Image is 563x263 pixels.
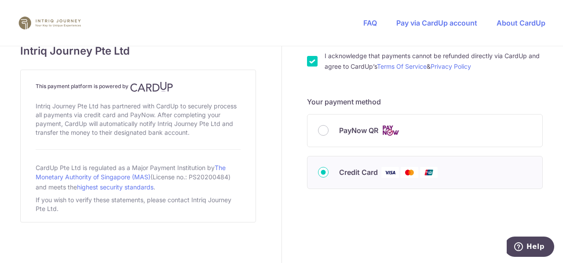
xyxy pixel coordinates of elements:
[339,125,378,136] span: PayNow QR
[325,51,543,72] label: I acknowledge that payments cannot be refunded directly via CardUp and agree to CardUp’s &
[36,100,241,139] div: Intriq Journey Pte Ltd has partnered with CardUp to securely process all payments via credit card...
[77,183,154,191] a: highest security standards
[307,96,543,107] h5: Your payment method
[507,237,554,259] iframe: Opens a widget where you can find more information
[130,81,173,92] img: CardUp
[36,194,241,215] div: If you wish to verify these statements, please contact Intriq Journey Pte Ltd.
[36,160,241,194] div: CardUp Pte Ltd is regulated as a Major Payment Institution by (License no.: PS20200484) and meets...
[381,167,399,178] img: Visa
[420,167,438,178] img: Union Pay
[36,81,241,92] h4: This payment platform is powered by
[20,43,256,59] span: Intriq Journey Pte Ltd
[377,63,427,70] a: Terms Of Service
[339,167,378,178] span: Credit Card
[318,125,532,136] div: PayNow QR Cards logo
[401,167,418,178] img: Mastercard
[363,19,377,27] a: FAQ
[382,125,399,136] img: Cards logo
[318,167,532,178] div: Credit Card Visa Mastercard Union Pay
[431,63,471,70] a: Privacy Policy
[36,164,226,181] a: The Monetary Authority of Singapore (MAS)
[396,19,477,27] a: Pay via CardUp account
[497,19,545,27] a: About CardUp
